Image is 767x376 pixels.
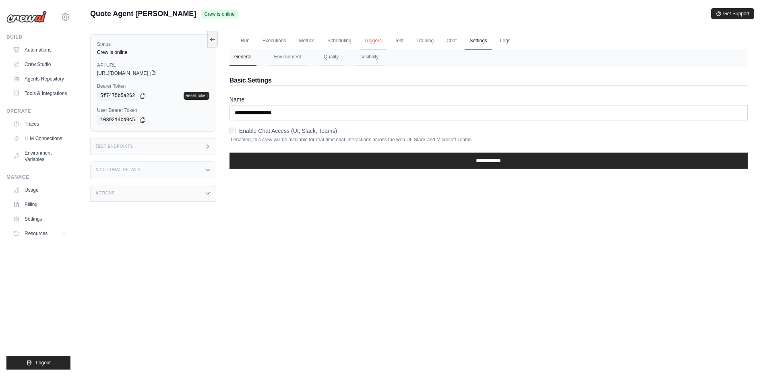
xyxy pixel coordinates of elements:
a: Agents Repository [10,72,70,85]
a: Logs [495,33,515,50]
label: Status [97,41,209,48]
a: LLM Connections [10,132,70,145]
div: Manage [6,174,70,180]
a: Billing [10,198,70,211]
button: Get Support [711,8,754,19]
a: Traces [10,118,70,130]
a: Automations [10,43,70,56]
h3: Test Endpoints [95,144,133,149]
div: Build [6,34,70,40]
a: Chat [442,33,461,50]
a: Reset Token [184,92,209,100]
a: Settings [10,213,70,225]
div: Operate [6,108,70,114]
a: Scheduling [323,33,356,50]
code: 5f7475b5a262 [97,91,138,101]
p: If enabled, this crew will be available for real-time chat interactions across the web UI, Slack ... [229,136,748,143]
label: Enable Chat Access (UI, Slack, Teams) [239,127,337,135]
a: Environment Variables [10,147,70,166]
button: Resources [10,227,70,240]
span: Resources [25,230,48,237]
a: Executions [258,33,291,50]
label: User Bearer Token [97,107,209,114]
a: Crew Studio [10,58,70,71]
a: Training [411,33,438,50]
iframe: Chat Widget [727,337,767,376]
label: Name [229,95,748,103]
div: Crew is online [97,49,209,56]
a: Test [390,33,408,50]
label: Bearer Token [97,83,209,89]
img: Logo [6,11,47,23]
button: Quality [319,49,343,66]
a: Metrics [294,33,320,50]
button: Logout [6,356,70,370]
a: Settings [465,33,492,50]
h3: Additional Details [95,167,141,172]
h2: Basic Settings [229,76,748,85]
a: Usage [10,184,70,196]
a: Triggers [360,33,387,50]
nav: Tabs [229,49,748,66]
button: Environment [269,49,306,66]
a: Tools & Integrations [10,87,70,100]
a: Run [236,33,254,50]
code: 1089214cd0c5 [97,115,138,125]
span: Quote Agent [PERSON_NAME] [90,8,196,19]
label: API URL [97,62,209,68]
span: Logout [36,359,51,366]
button: Visibility [356,49,383,66]
button: General [229,49,256,66]
h3: Actions [95,191,115,196]
span: Crew is online [201,10,238,19]
span: [URL][DOMAIN_NAME] [97,70,148,76]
